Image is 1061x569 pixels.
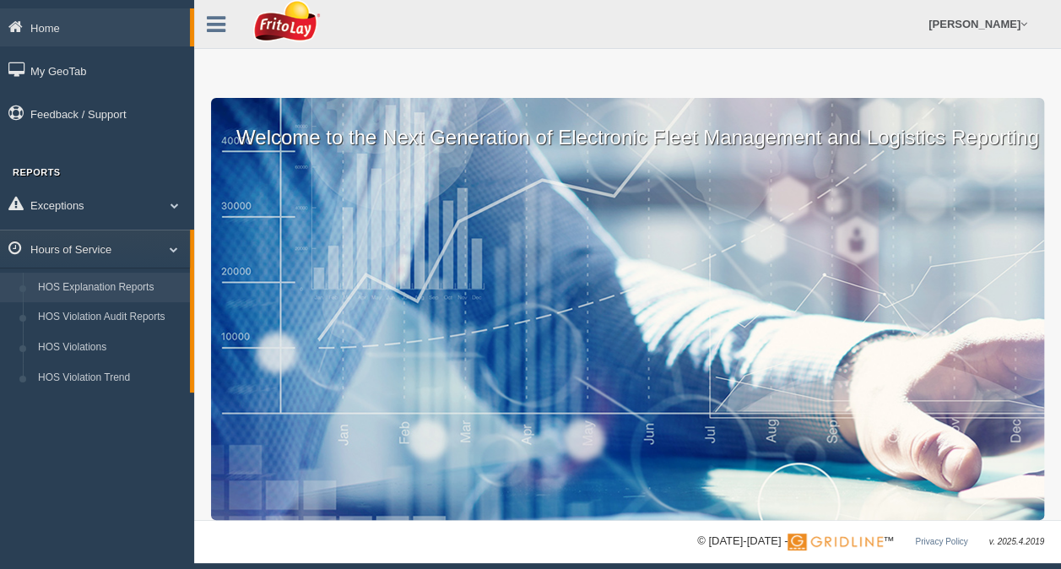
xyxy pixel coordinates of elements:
a: HOS Explanation Reports [30,273,190,303]
p: Welcome to the Next Generation of Electronic Fleet Management and Logistics Reporting [211,98,1044,152]
a: Privacy Policy [915,537,967,546]
span: v. 2025.4.2019 [989,537,1044,546]
a: HOS Violation Trend [30,363,190,393]
div: © [DATE]-[DATE] - ™ [697,533,1044,550]
a: HOS Violation Audit Reports [30,302,190,333]
img: Gridline [788,534,883,550]
a: HOS Violations [30,333,190,363]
